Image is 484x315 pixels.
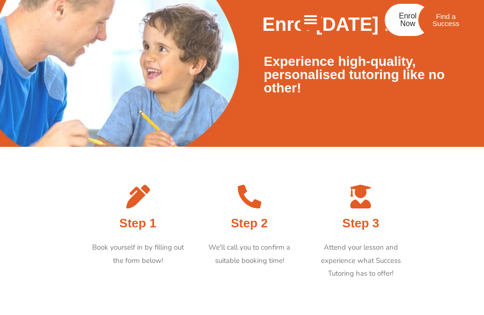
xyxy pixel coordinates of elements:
[418,3,474,36] a: Find a Success
[120,216,156,230] span: Step 1
[310,241,412,281] p: Attend your lesson and experience what Success Tutoring has to offer!
[384,3,432,37] a: Enrol Now
[231,216,268,230] span: Step 2
[199,241,301,268] p: We'll call you to confirm a suitable booking time!
[264,55,470,95] p: Experience high-quality, personalised tutoring like no other!
[432,13,459,27] span: Find a Success
[300,9,321,30] div: Menu Toggle
[399,12,416,27] span: Enrol Now
[87,241,189,268] p: Book yourself in by filling out the form below!
[342,216,379,230] span: Step 3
